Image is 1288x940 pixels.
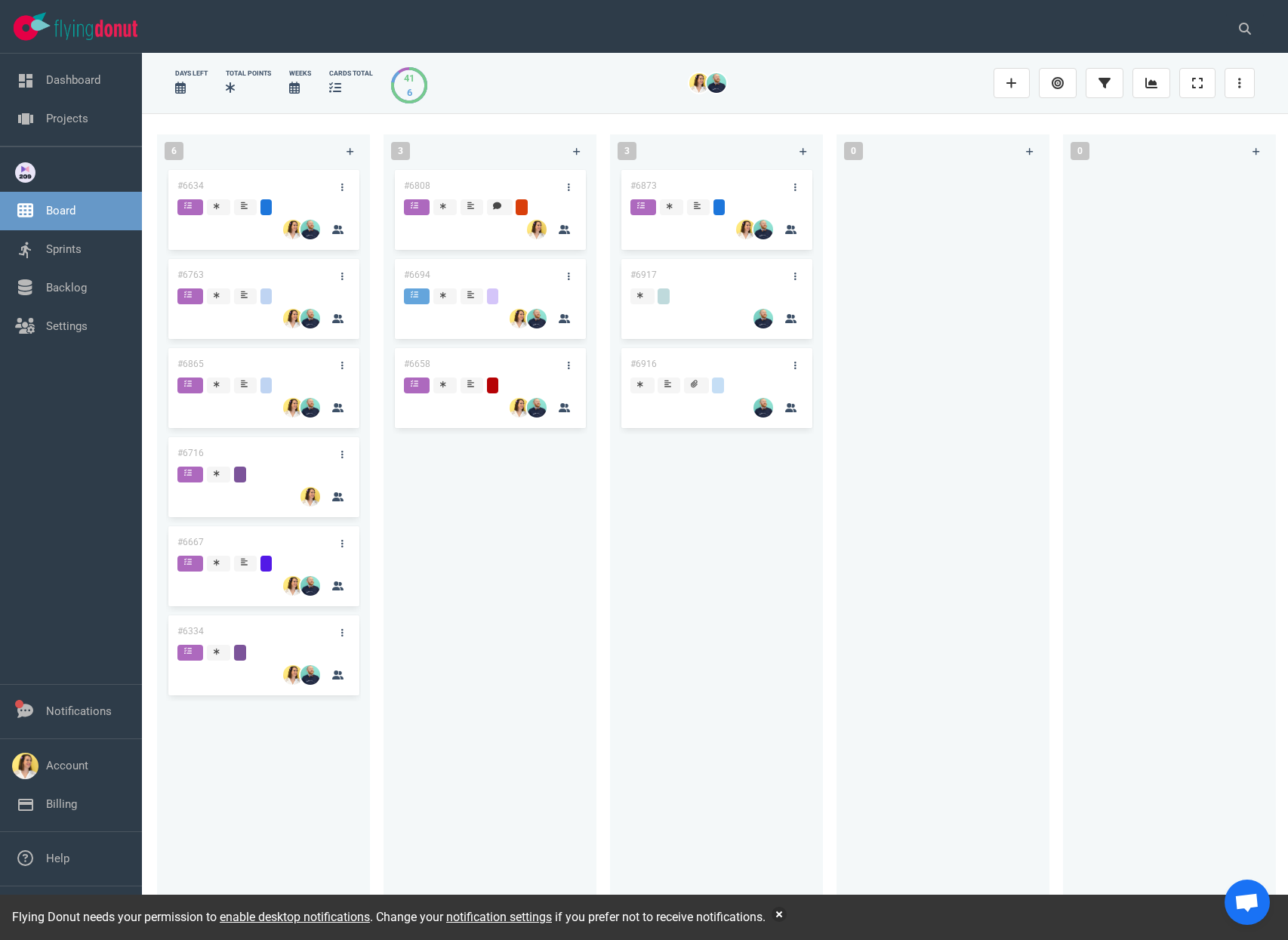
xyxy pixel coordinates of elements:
a: #6763 [177,270,204,280]
div: Total Points [226,69,271,79]
img: 26 [736,220,756,239]
span: Flying Donut needs your permission to [12,910,370,924]
img: 26 [283,576,303,596]
a: #6716 [177,448,204,458]
div: Ouvrir le chat [1225,880,1270,925]
div: cards total [329,69,373,79]
span: 3 [391,142,410,160]
span: 0 [1071,142,1089,160]
img: 26 [527,309,547,328]
span: 3 [618,142,636,160]
a: Backlog [46,281,87,294]
a: #6873 [630,180,657,191]
a: #6865 [177,359,204,369]
a: #6634 [177,180,204,191]
div: days left [175,69,208,79]
span: 6 [165,142,183,160]
span: . Change your if you prefer not to receive notifications. [370,910,766,924]
a: Dashboard [46,73,100,87]
img: 26 [300,576,320,596]
img: 26 [300,665,320,685]
a: #6334 [177,626,204,636]
img: Flying Donut text logo [54,20,137,40]
a: Billing [46,797,77,811]
a: notification settings [446,910,552,924]
a: Projects [46,112,88,125]
img: 26 [283,665,303,685]
a: #6917 [630,270,657,280]
img: 26 [527,220,547,239]
a: Sprints [46,242,82,256]
a: #6694 [404,270,430,280]
img: 26 [283,398,303,418]
img: 26 [283,309,303,328]
a: Notifications [46,704,112,718]
a: #6658 [404,359,430,369]
a: Account [46,759,88,772]
img: 26 [689,73,709,93]
a: Help [46,852,69,865]
img: 26 [300,220,320,239]
img: 26 [300,487,320,507]
div: 41 [404,71,414,85]
div: 6 [404,85,414,100]
img: 26 [510,398,529,418]
span: 0 [844,142,863,160]
a: Board [46,204,75,217]
a: #6916 [630,359,657,369]
div: Weeks [289,69,311,79]
img: 26 [753,309,773,328]
img: 26 [300,398,320,418]
img: 26 [300,309,320,328]
img: 26 [527,398,547,418]
a: #6808 [404,180,430,191]
img: 26 [753,398,773,418]
img: 26 [510,309,529,328]
a: enable desktop notifications [220,910,370,924]
img: 26 [753,220,773,239]
a: #6667 [177,537,204,547]
img: 26 [283,220,303,239]
a: Settings [46,319,88,333]
img: 26 [707,73,726,93]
